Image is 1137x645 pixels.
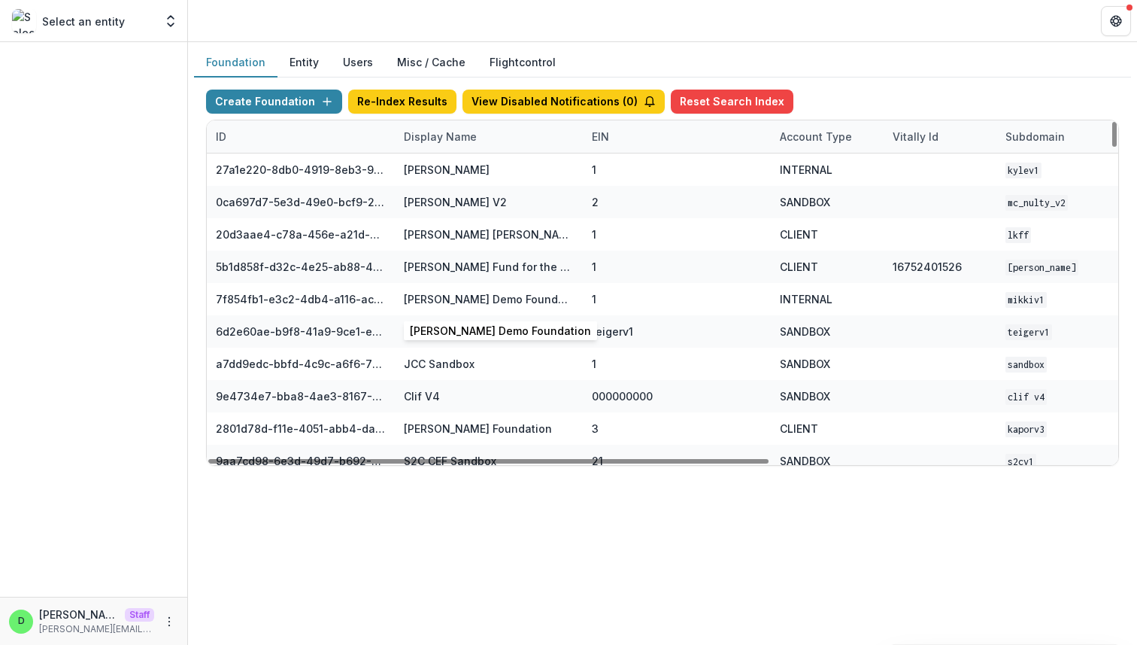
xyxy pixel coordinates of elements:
[592,259,596,275] div: 1
[780,162,832,178] div: INTERNAL
[216,162,386,178] div: 27a1e220-8db0-4919-8eb3-9f29ee33f7b0
[592,291,596,307] div: 1
[404,356,475,372] div: JCC Sandbox
[216,388,386,404] div: 9e4734e7-bba8-4ae3-8167-95d86cec7b4b
[592,388,653,404] div: 000000000
[404,227,574,242] div: [PERSON_NAME] [PERSON_NAME] Family Foundation
[331,48,385,78] button: Users
[206,90,342,114] button: Create Foundation
[207,120,395,153] div: ID
[404,453,496,469] div: S2C CEF Sandbox
[207,129,235,145] div: ID
[160,613,178,631] button: More
[395,120,583,153] div: Display Name
[1005,227,1031,243] code: lkff
[671,90,793,114] button: Reset Search Index
[1005,389,1047,405] code: Clif V4
[216,259,386,275] div: 5b1d858f-d32c-4e25-ab88-434536713791
[18,616,25,626] div: Divyansh
[771,120,884,153] div: Account Type
[348,90,456,114] button: Re-Index Results
[490,54,556,70] a: Flightcontrol
[1005,292,1047,308] code: mikkiv1
[1005,260,1078,275] code: [PERSON_NAME]
[194,48,277,78] button: Foundation
[1005,324,1052,340] code: teigerv1
[884,120,996,153] div: Vitally Id
[404,324,448,339] div: Teigerv1
[884,129,947,145] div: Vitally Id
[780,227,818,242] div: CLIENT
[462,90,665,114] button: View Disabled Notifications (0)
[592,421,599,437] div: 3
[42,14,125,29] p: Select an entity
[996,120,1109,153] div: Subdomain
[395,129,486,145] div: Display Name
[780,356,830,372] div: SANDBOX
[780,421,818,437] div: CLIENT
[592,194,599,210] div: 2
[12,9,36,33] img: Select an entity
[125,608,154,622] p: Staff
[385,48,478,78] button: Misc / Cache
[216,453,386,469] div: 9aa7cd98-6e3d-49d7-b692-3e5f3d1facd4
[216,194,386,210] div: 0ca697d7-5e3d-49e0-bcf9-217f69e92d71
[592,324,633,339] div: teigerv1
[216,291,386,307] div: 7f854fb1-e3c2-4db4-a116-aca576521abc
[1005,195,1068,211] code: mc_nulty_v2
[404,291,574,307] div: [PERSON_NAME] Demo Foundation
[404,194,507,210] div: [PERSON_NAME] V2
[592,227,596,242] div: 1
[583,120,771,153] div: EIN
[404,421,552,437] div: [PERSON_NAME] Foundation
[404,162,490,178] div: [PERSON_NAME]
[1005,357,1047,373] code: sandbox
[771,129,861,145] div: Account Type
[39,622,154,636] p: [PERSON_NAME][EMAIL_ADDRESS][DOMAIN_NAME]
[592,162,596,178] div: 1
[404,259,574,275] div: [PERSON_NAME] Fund for the Blind
[996,129,1074,145] div: Subdomain
[583,129,618,145] div: EIN
[780,259,818,275] div: CLIENT
[1101,6,1131,36] button: Get Help
[592,453,603,469] div: 21
[780,324,830,339] div: SANDBOX
[216,227,386,242] div: 20d3aae4-c78a-456e-a21d-91c97a6a725f
[780,194,830,210] div: SANDBOX
[893,259,962,275] div: 16752401526
[216,356,386,372] div: a7dd9edc-bbfd-4c9c-a6f6-76d0743bf1cd
[216,324,386,339] div: 6d2e60ae-b9f8-41a9-9ce1-e608d0f20ec5
[216,421,386,437] div: 2801d78d-f11e-4051-abb4-dab00da98882
[160,6,181,36] button: Open entity switcher
[780,388,830,404] div: SANDBOX
[592,356,596,372] div: 1
[780,291,832,307] div: INTERNAL
[1005,421,1047,437] code: kaporv3
[404,388,440,404] div: Clif V4
[277,48,331,78] button: Entity
[39,607,119,622] p: [PERSON_NAME]
[1005,454,1036,470] code: s2cv1
[780,453,830,469] div: SANDBOX
[1005,163,1041,178] code: kylev1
